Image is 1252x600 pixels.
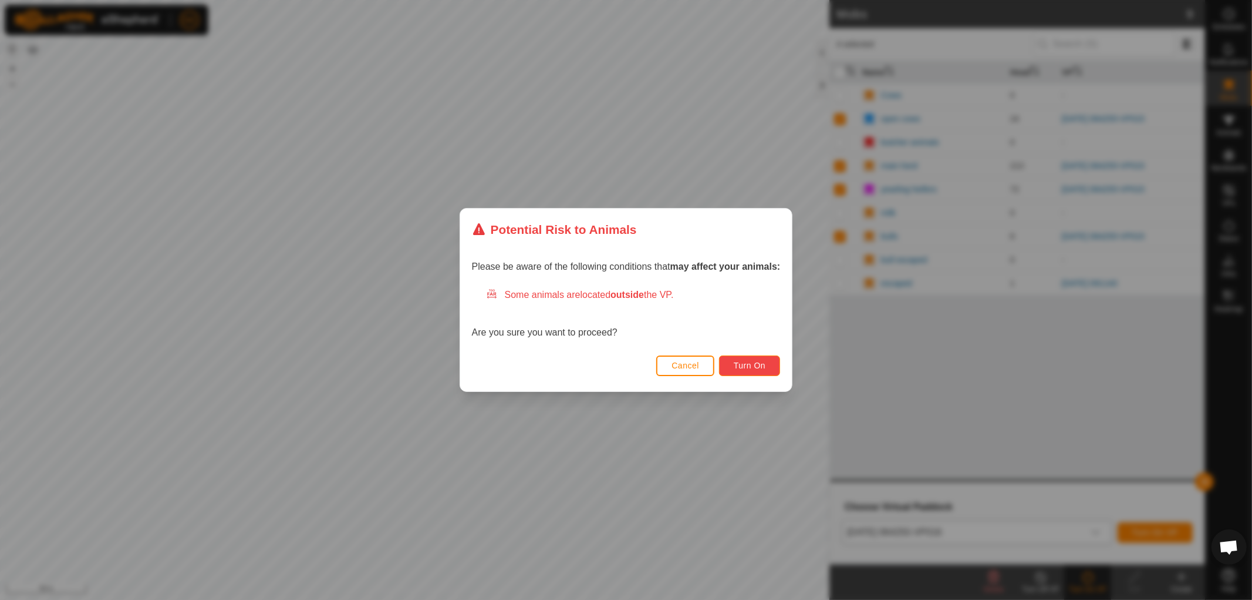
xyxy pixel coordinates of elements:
[472,220,637,239] div: Potential Risk to Animals
[472,262,781,271] span: Please be aware of the following conditions that
[610,290,644,300] strong: outside
[472,288,781,340] div: Are you sure you want to proceed?
[671,361,699,370] span: Cancel
[719,356,780,376] button: Turn On
[1211,529,1247,565] div: Open chat
[734,361,765,370] span: Turn On
[486,288,781,302] div: Some animals are
[670,262,781,271] strong: may affect your animals:
[656,356,714,376] button: Cancel
[581,290,674,300] span: located the VP.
